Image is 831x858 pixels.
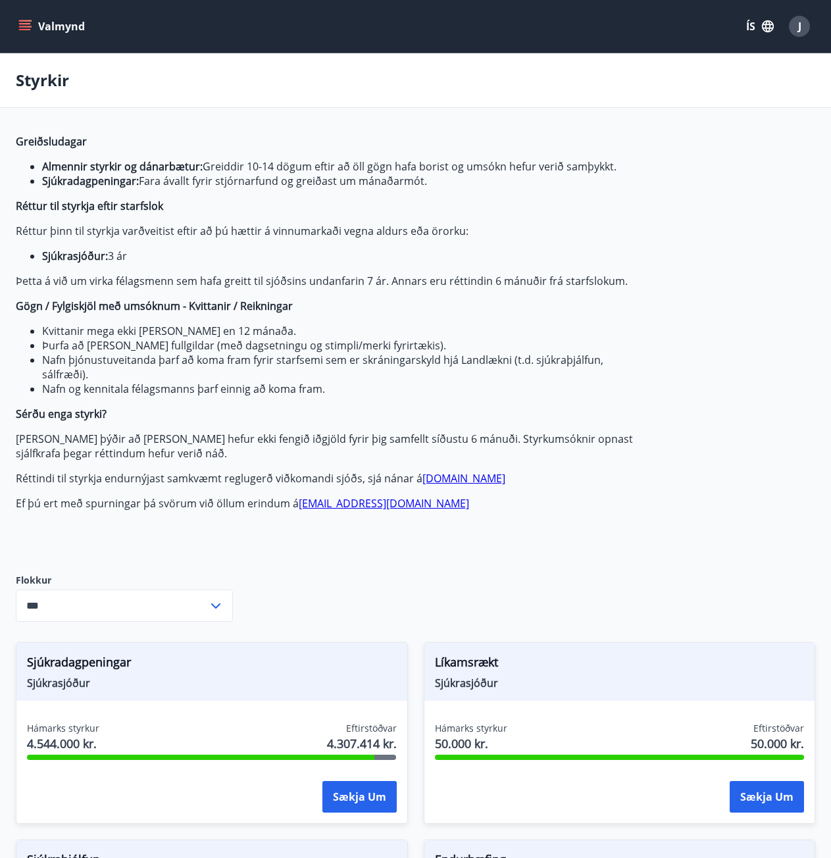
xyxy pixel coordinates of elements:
span: Eftirstöðvar [346,722,397,735]
p: Réttindi til styrkja endurnýjast samkvæmt reglugerð viðkomandi sjóðs, sjá nánar á [16,471,637,486]
span: 50.000 kr. [435,735,507,752]
button: Sækja um [322,781,397,813]
span: Líkamsrækt [435,653,805,676]
button: Sækja um [730,781,804,813]
strong: Sjúkradagpeningar: [42,174,139,188]
span: Sjúkrasjóður [27,676,397,690]
span: 4.544.000 kr. [27,735,99,752]
li: Kvittanir mega ekki [PERSON_NAME] en 12 mánaða. [42,324,637,338]
span: Sjúkrasjóður [435,676,805,690]
strong: Gögn / Fylgiskjöl með umsóknum - Kvittanir / Reikningar [16,299,293,313]
span: J [798,19,801,34]
strong: Sjúkrasjóður: [42,249,108,263]
strong: Almennir styrkir og dánarbætur: [42,159,203,174]
strong: Réttur til styrkja eftir starfslok [16,199,163,213]
li: Nafn þjónustuveitanda þarf að koma fram fyrir starfsemi sem er skráningarskyld hjá Landlækni (t.d... [42,353,637,382]
p: Ef þú ert með spurningar þá svörum við öllum erindum á [16,496,637,511]
strong: Greiðsludagar [16,134,87,149]
p: [PERSON_NAME] þýðir að [PERSON_NAME] hefur ekki fengið iðgjöld fyrir þig samfellt síðustu 6 mánuð... [16,432,637,461]
li: Fara ávallt fyrir stjórnarfund og greiðast um mánaðarmót. [42,174,637,188]
button: ÍS [739,14,781,38]
p: Styrkir [16,69,69,91]
span: Hámarks styrkur [435,722,507,735]
li: Greiddir 10-14 dögum eftir að öll gögn hafa borist og umsókn hefur verið samþykkt. [42,159,637,174]
button: J [784,11,815,42]
li: Þurfa að [PERSON_NAME] fullgildar (með dagsetningu og stimpli/merki fyrirtækis). [42,338,637,353]
span: 4.307.414 kr. [327,735,397,752]
span: 50.000 kr. [751,735,804,752]
strong: Sérðu enga styrki? [16,407,107,421]
span: Hámarks styrkur [27,722,99,735]
span: Eftirstöðvar [753,722,804,735]
a: [DOMAIN_NAME] [422,471,505,486]
li: Nafn og kennitala félagsmanns þarf einnig að koma fram. [42,382,637,396]
span: Sjúkradagpeningar [27,653,397,676]
a: [EMAIL_ADDRESS][DOMAIN_NAME] [299,496,469,511]
label: Flokkur [16,574,233,587]
p: Réttur þinn til styrkja varðveitist eftir að þú hættir á vinnumarkaði vegna aldurs eða örorku: [16,224,637,238]
button: menu [16,14,90,38]
p: Þetta á við um virka félagsmenn sem hafa greitt til sjóðsins undanfarin 7 ár. Annars eru réttindi... [16,274,637,288]
li: 3 ár [42,249,637,263]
